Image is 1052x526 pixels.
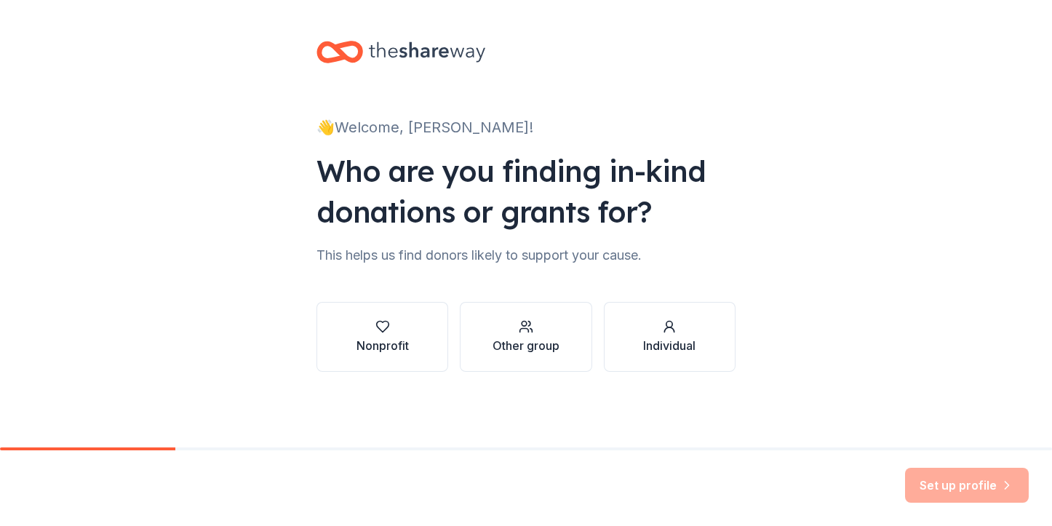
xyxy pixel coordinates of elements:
div: Who are you finding in-kind donations or grants for? [316,151,736,232]
div: 👋 Welcome, [PERSON_NAME]! [316,116,736,139]
div: Other group [493,337,559,354]
button: Other group [460,302,591,372]
div: This helps us find donors likely to support your cause. [316,244,736,267]
button: Individual [604,302,736,372]
button: Nonprofit [316,302,448,372]
div: Individual [643,337,696,354]
div: Nonprofit [356,337,409,354]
